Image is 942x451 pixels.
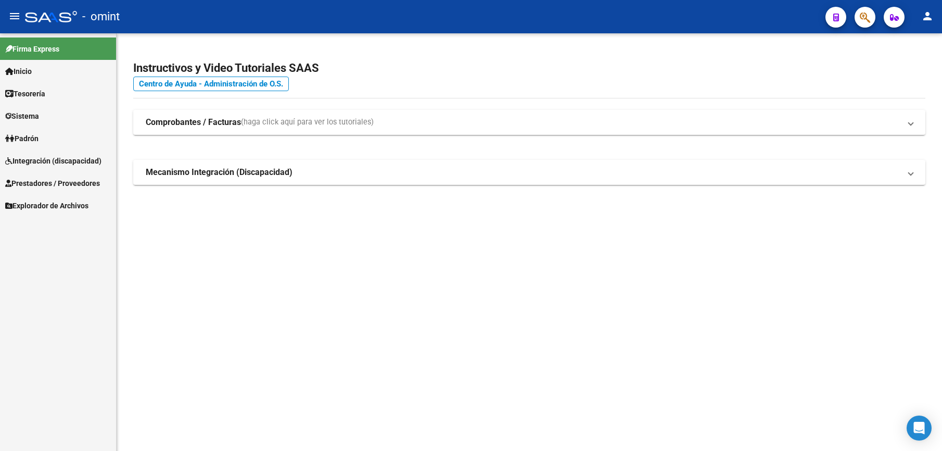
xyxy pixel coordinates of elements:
mat-icon: menu [8,10,21,22]
div: Open Intercom Messenger [907,416,932,441]
span: (haga click aquí para ver los tutoriales) [241,117,374,128]
span: Sistema [5,110,39,122]
mat-expansion-panel-header: Comprobantes / Facturas(haga click aquí para ver los tutoriales) [133,110,925,135]
span: Integración (discapacidad) [5,155,101,167]
span: Tesorería [5,88,45,99]
span: Explorador de Archivos [5,200,88,211]
strong: Mecanismo Integración (Discapacidad) [146,167,292,178]
span: Prestadores / Proveedores [5,178,100,189]
span: Padrón [5,133,39,144]
h2: Instructivos y Video Tutoriales SAAS [133,58,925,78]
mat-expansion-panel-header: Mecanismo Integración (Discapacidad) [133,160,925,185]
span: Firma Express [5,43,59,55]
mat-icon: person [921,10,934,22]
span: - omint [82,5,120,28]
span: Inicio [5,66,32,77]
strong: Comprobantes / Facturas [146,117,241,128]
a: Centro de Ayuda - Administración de O.S. [133,77,289,91]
